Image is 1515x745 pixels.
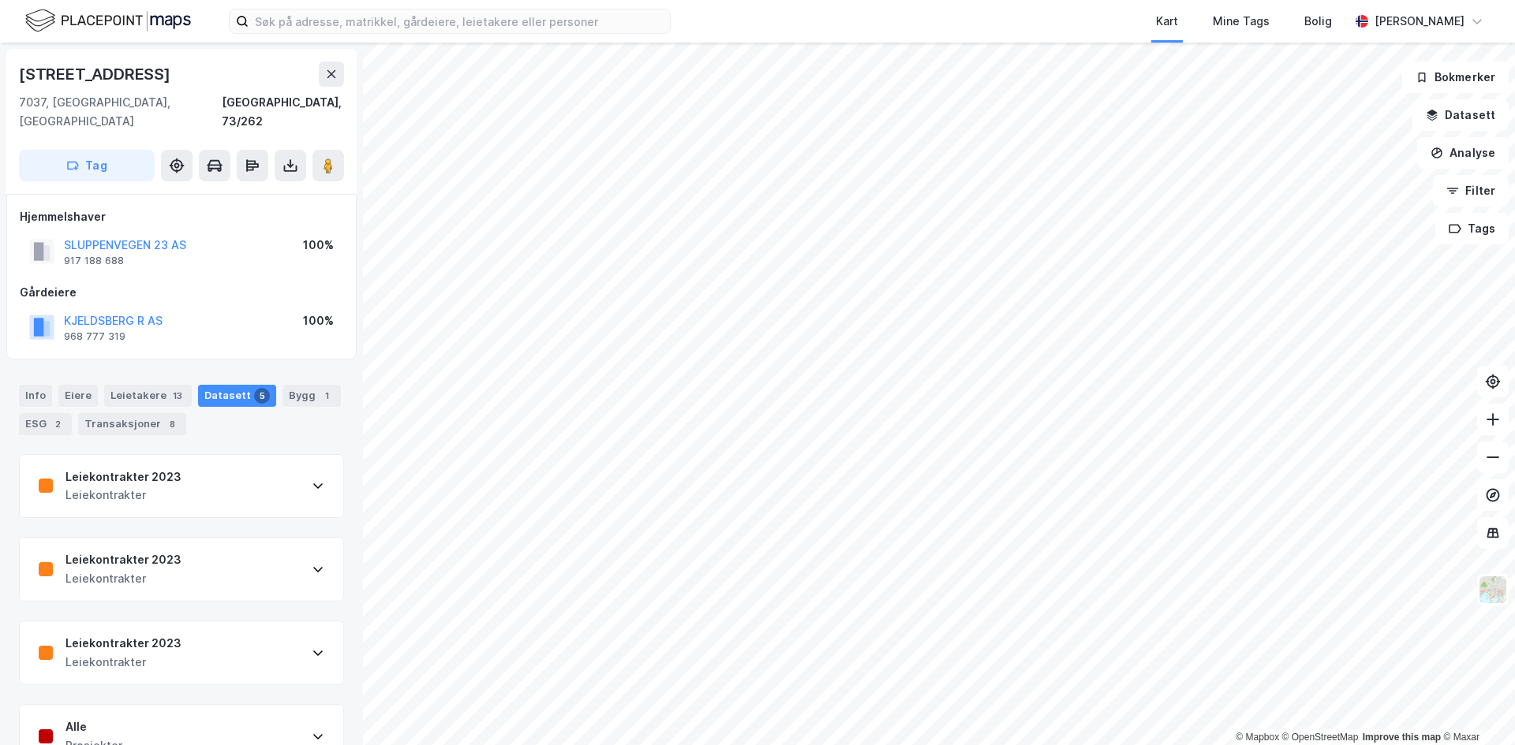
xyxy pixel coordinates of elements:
div: Bygg [282,385,341,407]
div: 2 [50,416,65,432]
button: Filter [1433,175,1509,207]
div: Eiere [58,385,98,407]
div: 7037, [GEOGRAPHIC_DATA], [GEOGRAPHIC_DATA] [19,93,222,131]
div: Transaksjoner [78,413,186,435]
div: 1 [319,388,335,404]
div: Leiekontrakter 2023 [65,550,181,569]
div: [PERSON_NAME] [1375,12,1464,31]
button: Datasett [1412,99,1509,131]
a: Improve this map [1363,732,1441,743]
div: Kart [1156,12,1178,31]
div: [GEOGRAPHIC_DATA], 73/262 [222,93,344,131]
div: Hjemmelshaver [20,207,343,226]
div: 917 188 688 [64,255,124,267]
button: Tags [1435,213,1509,244]
div: 5 [254,388,270,404]
input: Søk på adresse, matrikkel, gårdeiere, leietakere eller personer [249,9,670,33]
div: Gårdeiere [20,283,343,302]
div: Leiekontrakter [65,653,181,672]
div: 13 [170,388,185,404]
button: Analyse [1417,137,1509,169]
div: Kontrollprogram for chat [1436,669,1515,745]
a: Mapbox [1236,732,1279,743]
div: Bolig [1304,12,1332,31]
div: Info [19,385,52,407]
button: Tag [19,150,155,181]
div: [STREET_ADDRESS] [19,61,174,87]
img: Z [1478,575,1508,605]
div: Leietakere [104,385,192,407]
div: Datasett [198,385,276,407]
div: Leiekontrakter [65,486,181,505]
div: ESG [19,413,72,435]
div: 100% [303,236,334,255]
div: Mine Tags [1213,12,1270,31]
div: Leiekontrakter 2023 [65,467,181,486]
iframe: Chat Widget [1436,669,1515,745]
button: Bokmerker [1402,61,1509,93]
div: 100% [303,311,334,330]
div: 968 777 319 [64,330,125,343]
img: logo.f888ab2527a4732fd821a326f86c7f29.svg [25,7,191,35]
div: 8 [164,416,180,432]
div: Leiekontrakter 2023 [65,634,181,653]
a: OpenStreetMap [1282,732,1359,743]
div: Leiekontrakter [65,569,181,588]
div: Alle [65,717,122,736]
